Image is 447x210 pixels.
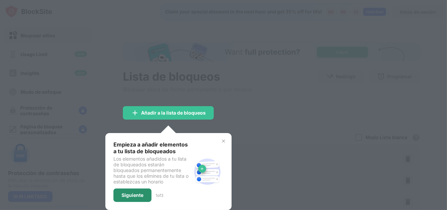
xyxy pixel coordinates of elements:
[122,193,143,198] div: Siguiente
[141,110,206,116] div: Añadir a la lista de bloqueos
[113,141,191,155] div: Empieza a añadir elementos a tu lista de bloqueados
[156,193,163,198] div: 1 of 3
[113,156,191,184] div: Los elementos añadidos a tu lista de bloqueados estarán bloqueados permanentemente hasta que los ...
[221,138,226,144] img: x-button.svg
[191,156,224,188] img: block-site.svg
